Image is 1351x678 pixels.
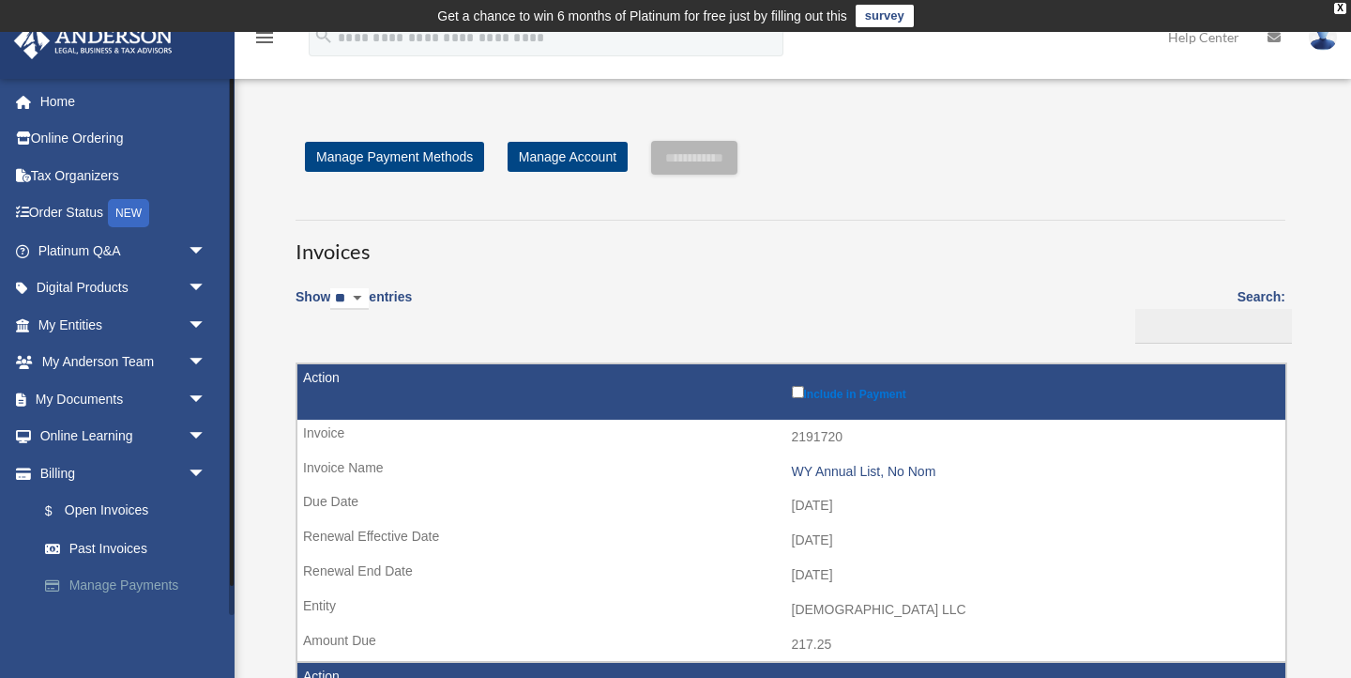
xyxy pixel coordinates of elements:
a: $Open Invoices [26,492,225,531]
img: Anderson Advisors Platinum Portal [8,23,178,59]
a: survey [856,5,914,27]
a: Platinum Q&Aarrow_drop_down [13,232,235,270]
a: Tax Organizers [13,157,235,194]
a: menu [253,33,276,49]
a: Online Ordering [13,120,235,158]
a: Home [13,83,235,120]
span: $ [55,500,65,523]
span: arrow_drop_down [188,270,225,308]
td: 217.25 [297,627,1285,663]
i: menu [253,26,276,49]
label: Include in Payment [792,382,1277,401]
a: Manage Payments [26,567,235,605]
td: [DATE] [297,488,1285,524]
label: Show entries [296,285,412,329]
div: Get a chance to win 6 months of Platinum for free just by filling out this [437,5,847,27]
a: Manage Payment Methods [305,142,484,172]
i: search [313,25,334,46]
span: arrow_drop_down [188,344,225,382]
td: 2191720 [297,420,1285,455]
span: arrow_drop_down [188,455,225,493]
a: Events Calendar [13,604,235,641]
a: Manage Account [508,142,628,172]
span: arrow_drop_down [188,306,225,345]
img: User Pic [1309,23,1337,51]
div: close [1334,3,1346,14]
select: Showentries [330,288,369,310]
div: NEW [108,199,149,227]
a: Billingarrow_drop_down [13,455,235,492]
span: arrow_drop_down [188,418,225,456]
a: Past Invoices [26,530,235,567]
td: [DEMOGRAPHIC_DATA] LLC [297,593,1285,628]
span: arrow_drop_down [188,380,225,419]
a: Online Learningarrow_drop_down [13,418,235,455]
a: My Entitiesarrow_drop_down [13,306,235,344]
a: Digital Productsarrow_drop_down [13,270,235,307]
input: Search: [1135,309,1292,345]
input: Include in Payment [792,386,804,398]
label: Search: [1129,285,1285,344]
span: arrow_drop_down [188,232,225,270]
h3: Invoices [296,220,1285,267]
a: Order StatusNEW [13,194,235,233]
a: My Anderson Teamarrow_drop_down [13,344,235,381]
td: [DATE] [297,523,1285,559]
a: My Documentsarrow_drop_down [13,380,235,418]
td: [DATE] [297,558,1285,593]
div: WY Annual List, No Nom [792,464,1277,480]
